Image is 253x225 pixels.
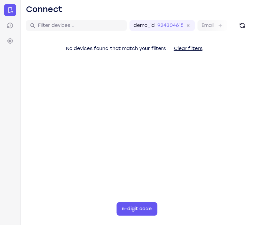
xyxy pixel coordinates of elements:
[169,42,208,55] button: Clear filters
[66,46,167,51] span: No devices found that match your filters.
[38,22,123,29] input: Filter devices...
[134,22,155,29] label: demo_id
[4,4,16,16] a: Connect
[237,20,248,31] button: Refresh
[116,202,157,216] button: 6-digit code
[202,22,214,29] label: Email
[4,35,16,47] a: Settings
[26,4,63,15] h1: Connect
[4,19,16,32] a: Sessions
